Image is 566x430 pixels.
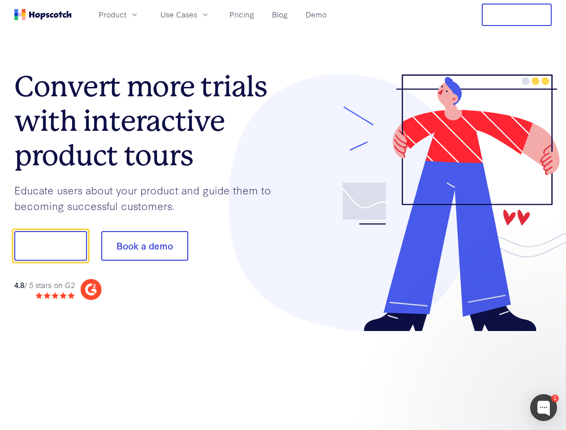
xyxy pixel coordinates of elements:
button: Book a demo [101,231,188,261]
p: Educate users about your product and guide them to becoming successful customers. [14,182,283,213]
h1: Convert more trials with interactive product tours [14,69,283,172]
strong: 4.8 [14,279,24,290]
div: 1 [551,395,559,402]
span: Use Cases [160,9,197,20]
span: Product [99,9,126,20]
a: Home [14,9,72,20]
a: Pricing [226,7,258,22]
a: Demo [302,7,330,22]
a: Blog [268,7,291,22]
div: / 5 stars on G2 [14,279,75,291]
button: Show me! [14,231,87,261]
button: Free Trial [482,4,552,26]
button: Use Cases [155,7,215,22]
button: Product [93,7,144,22]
